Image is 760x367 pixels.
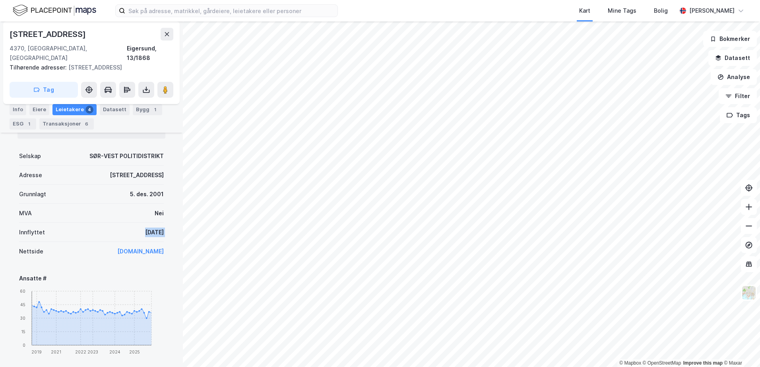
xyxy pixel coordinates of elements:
tspan: 15 [21,329,25,334]
div: SØR-VEST POLITIDISTRIKT [89,151,164,161]
div: Datasett [100,104,130,115]
a: OpenStreetMap [643,360,681,366]
tspan: 2021 [51,350,61,354]
tspan: 2022 [75,350,86,354]
div: Kart [579,6,590,15]
button: Filter [719,88,757,104]
div: Innflyttet [19,228,45,237]
div: Grunnlagt [19,189,46,199]
tspan: 60 [20,288,25,293]
div: [STREET_ADDRESS] [10,28,87,41]
div: Selskap [19,151,41,161]
div: Info [10,104,26,115]
div: [STREET_ADDRESS] [110,170,164,180]
button: Tags [720,107,757,123]
div: [DATE] [145,228,164,237]
div: Nei [155,209,164,218]
tspan: 2024 [109,350,120,354]
div: Bolig [654,6,668,15]
div: [PERSON_NAME] [689,6,735,15]
div: ESG [10,118,36,129]
button: Analyse [711,69,757,85]
div: Ansatte # [19,274,164,283]
div: Eiere [29,104,49,115]
div: Adresse [19,170,42,180]
div: 6 [83,120,91,128]
div: 4370, [GEOGRAPHIC_DATA], [GEOGRAPHIC_DATA] [10,44,127,63]
tspan: 0 [23,342,25,347]
tspan: 2019 [31,350,42,354]
a: [DOMAIN_NAME] [117,248,164,255]
div: [STREET_ADDRESS] [10,63,167,72]
div: 5. des. 2001 [130,189,164,199]
img: logo.f888ab2527a4732fd821a326f86c7f29.svg [13,4,96,17]
tspan: 2023 [87,350,98,354]
iframe: Chat Widget [720,329,760,367]
button: Bokmerker [703,31,757,47]
img: Z [741,285,756,300]
div: 1 [25,120,33,128]
div: Mine Tags [608,6,636,15]
tspan: 30 [20,315,25,320]
div: 1 [151,106,159,114]
button: Tag [10,82,78,98]
div: Leietakere [52,104,97,115]
div: Bygg [133,104,162,115]
a: Improve this map [683,360,723,366]
a: Mapbox [619,360,641,366]
tspan: 2025 [129,350,140,354]
div: MVA [19,209,32,218]
tspan: 45 [20,302,25,307]
div: Eigersund, 13/1868 [127,44,173,63]
span: Tilhørende adresser: [10,64,68,71]
div: Transaksjoner [39,118,94,129]
input: Søk på adresse, matrikkel, gårdeiere, leietakere eller personer [125,5,337,17]
div: Nettside [19,247,43,256]
div: 4 [85,106,93,114]
button: Datasett [708,50,757,66]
